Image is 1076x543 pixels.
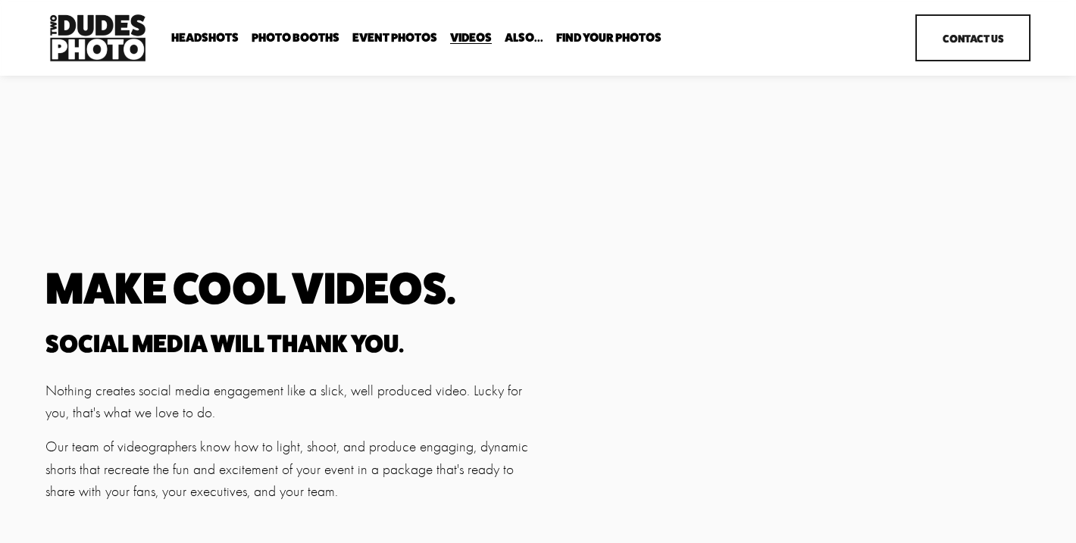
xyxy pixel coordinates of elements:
[171,32,239,44] span: Headshots
[45,11,150,65] img: Two Dudes Photo | Headshots, Portraits &amp; Photo Booths
[556,32,662,44] span: Find Your Photos
[171,31,239,45] a: folder dropdown
[45,332,534,356] h2: Social media will thank you.
[45,380,534,424] p: Nothing creates social media engagement like a slick, well produced video. Lucky for you, that's ...
[556,31,662,45] a: folder dropdown
[252,32,339,44] span: Photo Booths
[450,31,492,45] a: Videos
[45,436,534,502] p: Our team of videographers know how to light, shoot, and produce engaging, dynamic shorts that rec...
[505,32,543,44] span: Also...
[352,31,437,45] a: Event Photos
[505,31,543,45] a: folder dropdown
[915,14,1031,62] a: Contact Us
[252,31,339,45] a: folder dropdown
[45,268,534,308] h1: Make cool videos.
